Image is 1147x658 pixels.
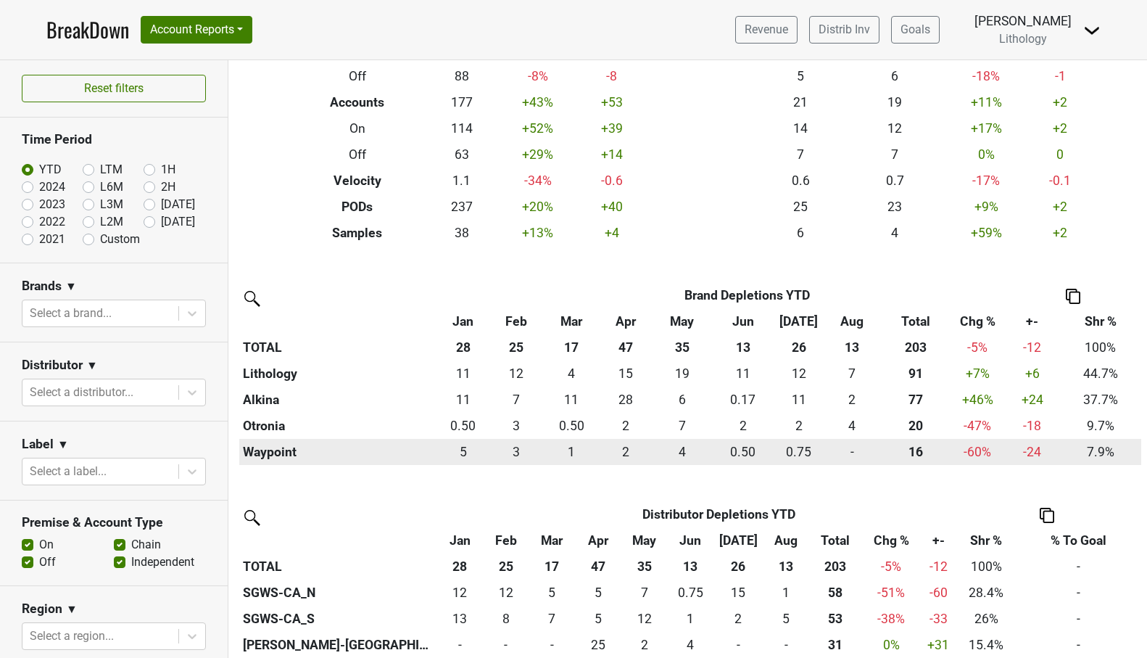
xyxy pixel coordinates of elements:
[716,390,771,409] div: 0.17
[100,213,123,231] label: L2M
[1083,22,1101,39] img: Dropdown Menu
[1059,439,1141,465] td: 7.9%
[239,554,436,580] th: TOTAL
[1017,527,1139,554] th: % To Goal: activate to sort column ascending
[713,554,763,580] th: 26
[100,231,140,248] label: Custom
[766,609,806,628] div: 5
[286,168,430,194] th: Velocity
[286,194,430,220] th: PODs
[604,416,649,435] div: 2
[712,334,774,361] th: 13
[827,364,877,383] div: 7
[956,606,1017,632] td: 26%
[161,196,195,213] label: [DATE]
[884,416,947,435] div: 20
[824,387,881,413] td: 1.75
[604,390,649,409] div: 28
[774,413,823,439] td: 2.167
[884,443,947,461] div: 16
[429,141,494,168] td: 63
[813,609,858,628] div: 53
[440,609,479,628] div: 13
[436,413,489,439] td: 0.5
[1017,554,1139,580] td: -
[763,606,809,632] td: 5.417
[483,527,529,554] th: Feb: activate to sort column ascending
[286,64,430,90] th: Off
[543,308,600,334] th: Mar: activate to sort column ascending
[951,308,1005,334] th: Chg %: activate to sort column ascending
[131,554,194,571] label: Independent
[713,606,763,632] td: 2.167
[239,413,436,439] th: Otronia
[625,609,664,628] div: 12
[824,334,881,361] th: 13
[1059,308,1141,334] th: Shr %: activate to sort column ascending
[712,361,774,387] td: 10.666
[1040,508,1054,523] img: Copy to clipboard
[436,361,489,387] td: 11.413
[529,527,576,554] th: Mar: activate to sort column ascending
[848,141,942,168] td: 7
[22,358,83,373] h3: Distributor
[774,361,823,387] td: 11.746
[582,194,642,220] td: +40
[956,554,1017,580] td: 100%
[543,387,600,413] td: 11.166
[717,609,760,628] div: 2
[1059,413,1141,439] td: 9.7%
[286,116,430,142] th: On
[600,387,652,413] td: 28.166
[543,413,600,439] td: 0.5
[440,443,486,461] div: 5
[716,416,771,435] div: 2
[490,334,543,361] th: 25
[1059,334,1141,361] td: 100%
[141,16,252,44] button: Account Reports
[543,439,600,465] td: 1
[239,439,436,465] th: Waypoint
[861,527,921,554] th: Chg %: activate to sort column ascending
[483,501,956,527] th: Distributor Depletions YTD
[436,387,489,413] td: 11.416
[655,390,709,409] div: 6
[824,308,881,334] th: Aug: activate to sort column ascending
[39,554,56,571] label: Off
[1017,606,1139,632] td: -
[891,16,940,44] a: Goals
[486,609,526,628] div: 8
[942,116,1030,142] td: +17 %
[924,609,952,628] div: -33
[880,308,950,334] th: Total: activate to sort column ascending
[543,334,600,361] th: 17
[22,515,206,530] h3: Premise & Account Type
[532,609,571,628] div: 7
[1059,361,1141,387] td: 44.7%
[813,583,858,602] div: 58
[929,559,948,574] span: -12
[1030,220,1090,246] td: +2
[582,220,642,246] td: +4
[483,632,529,658] td: 0
[161,178,175,196] label: 2H
[436,308,489,334] th: Jan: activate to sort column ascending
[713,632,763,658] td: 0
[880,387,950,413] th: 76.581
[1009,390,1056,409] div: +24
[494,194,582,220] td: +20 %
[239,505,262,528] img: filter
[753,220,848,246] td: 6
[671,583,710,602] div: 0.75
[763,554,809,580] th: 13
[942,194,1030,220] td: +9 %
[881,559,901,574] span: -5%
[490,308,543,334] th: Feb: activate to sort column ascending
[429,194,494,220] td: 237
[575,632,621,658] td: 25.17
[600,334,652,361] th: 47
[532,583,571,602] div: 5
[493,443,539,461] div: 3
[1023,340,1041,355] span: -12
[600,413,652,439] td: 1.833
